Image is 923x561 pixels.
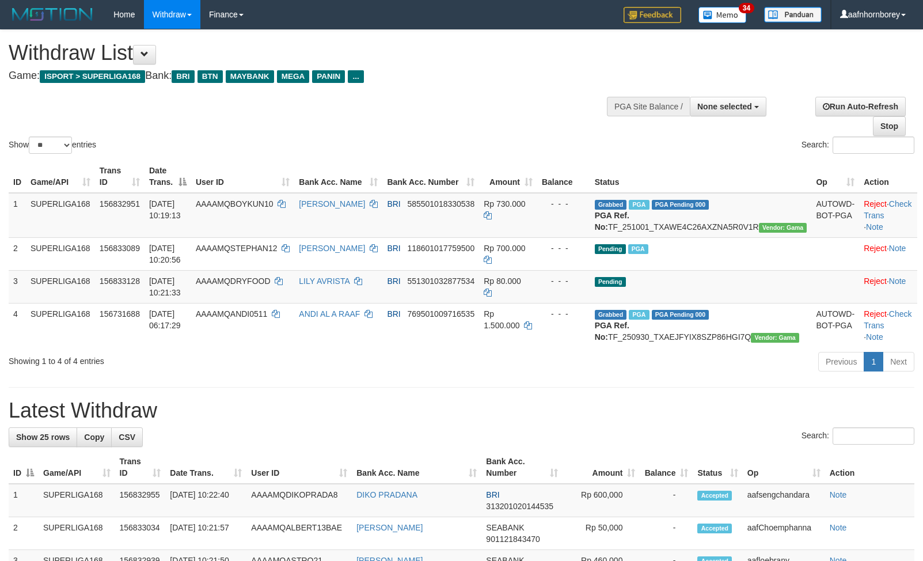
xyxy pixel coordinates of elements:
[29,137,72,154] select: Showentries
[299,199,365,209] a: [PERSON_NAME]
[595,321,629,342] b: PGA Ref. No:
[356,490,417,499] a: DIKO PRADANA
[145,160,191,193] th: Date Trans.: activate to sort column descending
[299,309,360,319] a: ANDI AL A RAAF
[9,351,376,367] div: Showing 1 to 4 of 4 entries
[859,270,917,303] td: ·
[542,198,586,210] div: - - -
[697,524,732,533] span: Accepted
[595,277,626,287] span: Pending
[484,199,525,209] span: Rp 730.000
[484,276,521,286] span: Rp 80.000
[226,70,274,83] span: MAYBANK
[859,303,917,347] td: · ·
[39,517,115,550] td: SUPERLIGA168
[486,523,524,532] span: SEABANK
[387,309,400,319] span: BRI
[629,310,649,320] span: Marked by aafromsomean
[883,352,914,372] a: Next
[697,491,732,501] span: Accepted
[830,523,847,532] a: Note
[119,433,135,442] span: CSV
[115,484,166,517] td: 156832955
[26,237,95,270] td: SUPERLIGA168
[165,484,246,517] td: [DATE] 10:22:40
[484,309,519,330] span: Rp 1.500.000
[889,244,906,253] a: Note
[172,70,194,83] span: BRI
[407,199,474,209] span: Copy 585501018330538 to clipboard
[196,199,274,209] span: AAAAMQBOYKUN10
[9,193,26,238] td: 1
[697,102,752,111] span: None selected
[542,275,586,287] div: - - -
[100,199,140,209] span: 156832951
[652,200,709,210] span: PGA Pending
[815,97,906,116] a: Run Auto-Refresh
[111,427,143,447] a: CSV
[864,276,887,286] a: Reject
[9,41,604,65] h1: Withdraw List
[95,160,145,193] th: Trans ID: activate to sort column ascending
[348,70,363,83] span: ...
[246,451,352,484] th: User ID: activate to sort column ascending
[624,7,681,23] img: Feedback.jpg
[866,332,883,342] a: Note
[640,517,693,550] td: -
[830,490,847,499] a: Note
[387,244,400,253] span: BRI
[595,310,627,320] span: Grabbed
[39,451,115,484] th: Game/API: activate to sort column ascending
[693,451,742,484] th: Status: activate to sort column ascending
[382,160,479,193] th: Bank Acc. Number: activate to sort column ascending
[9,484,39,517] td: 1
[563,484,640,517] td: Rp 600,000
[277,70,310,83] span: MEGA
[191,160,294,193] th: User ID: activate to sort column ascending
[628,244,648,254] span: Marked by aafsengchandara
[833,427,914,445] input: Search:
[197,70,223,83] span: BTN
[352,451,481,484] th: Bank Acc. Name: activate to sort column ascending
[864,309,911,330] a: Check Trans
[26,270,95,303] td: SUPERLIGA168
[873,116,906,136] a: Stop
[9,160,26,193] th: ID
[26,160,95,193] th: Game/API: activate to sort column ascending
[595,211,629,232] b: PGA Ref. No:
[563,517,640,550] td: Rp 50,000
[40,70,145,83] span: ISPORT > SUPERLIGA168
[246,484,352,517] td: AAAAMQDIKOPRADA8
[16,433,70,442] span: Show 25 rows
[115,451,166,484] th: Trans ID: activate to sort column ascending
[743,484,825,517] td: aafsengchandara
[743,451,825,484] th: Op: activate to sort column ascending
[866,222,883,232] a: Note
[149,276,181,297] span: [DATE] 10:21:33
[9,303,26,347] td: 4
[479,160,537,193] th: Amount: activate to sort column ascending
[690,97,766,116] button: None selected
[743,517,825,550] td: aafChoemphanna
[9,399,914,422] h1: Latest Withdraw
[312,70,345,83] span: PANIN
[299,244,365,253] a: [PERSON_NAME]
[652,310,709,320] span: PGA Pending
[751,333,799,343] span: Vendor URL: https://trx31.1velocity.biz
[407,276,474,286] span: Copy 551301032877534 to clipboard
[486,535,540,544] span: Copy 901121843470 to clipboard
[864,244,887,253] a: Reject
[811,303,859,347] td: AUTOWD-BOT-PGA
[407,309,474,319] span: Copy 769501009716535 to clipboard
[9,6,96,23] img: MOTION_logo.png
[149,199,181,220] span: [DATE] 10:19:13
[39,484,115,517] td: SUPERLIGA168
[9,237,26,270] td: 2
[859,160,917,193] th: Action
[115,517,166,550] td: 156833034
[864,199,911,220] a: Check Trans
[859,193,917,238] td: · ·
[590,303,812,347] td: TF_250930_TXAEJFYIX8SZP86HGI7Q
[100,276,140,286] span: 156833128
[481,451,562,484] th: Bank Acc. Number: activate to sort column ascending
